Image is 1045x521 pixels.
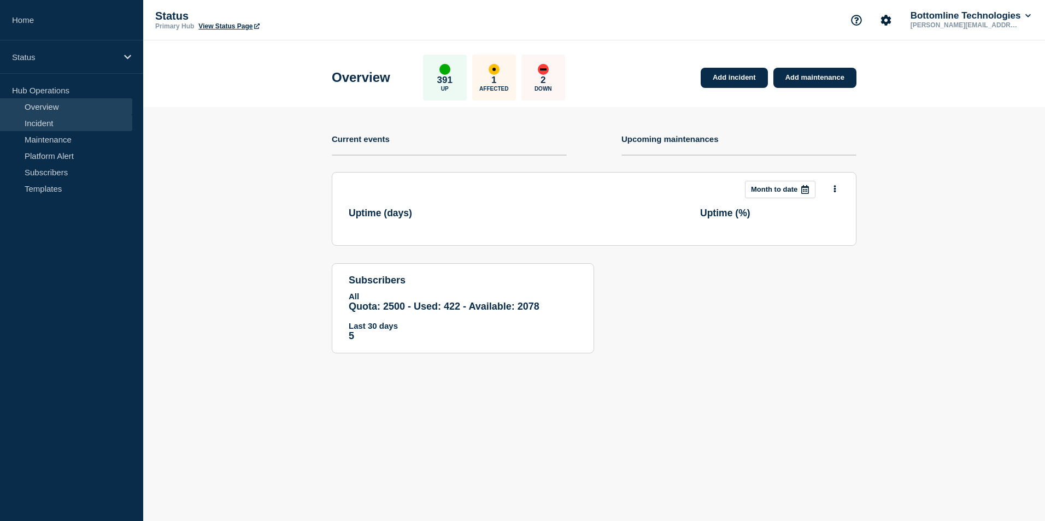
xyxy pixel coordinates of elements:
[700,208,750,219] h3: Uptime ( % )
[349,292,577,301] p: All
[349,321,577,330] p: Last 30 days
[349,208,412,219] h3: Uptime ( days )
[12,52,117,62] p: Status
[155,22,194,30] p: Primary Hub
[908,10,1033,21] button: Bottomline Technologies
[538,64,549,75] div: down
[198,22,259,30] a: View Status Page
[349,301,539,312] span: Quota: 2500 - Used: 422 - Available: 2078
[773,68,856,88] a: Add maintenance
[349,275,577,286] h4: subscribers
[155,10,374,22] p: Status
[535,86,552,92] p: Down
[701,68,768,88] a: Add incident
[441,86,449,92] p: Up
[332,134,390,144] h4: Current events
[349,330,577,342] p: 5
[621,134,719,144] h4: Upcoming maintenances
[439,64,450,75] div: up
[332,70,390,85] h1: Overview
[745,181,815,198] button: Month to date
[479,86,508,92] p: Affected
[845,9,868,32] button: Support
[489,64,500,75] div: affected
[541,75,545,86] p: 2
[491,75,496,86] p: 1
[437,75,453,86] p: 391
[908,21,1022,29] p: [PERSON_NAME][EMAIL_ADDRESS][PERSON_NAME][DOMAIN_NAME]
[751,185,797,193] p: Month to date
[874,9,897,32] button: Account settings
